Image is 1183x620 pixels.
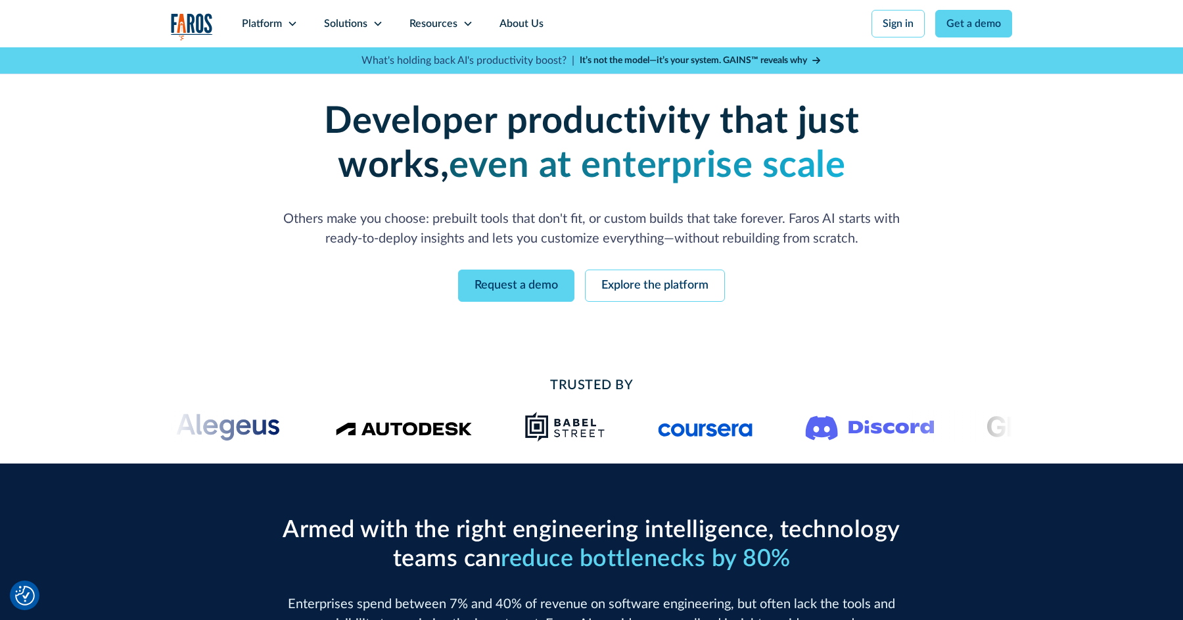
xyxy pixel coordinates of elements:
div: Solutions [324,16,367,32]
strong: Developer productivity that just works, [324,103,860,184]
img: Logo of the design software company Autodesk. [336,418,473,436]
h2: Armed with the right engineering intelligence, technology teams can [276,516,907,573]
a: Explore the platform [585,270,725,302]
strong: even at enterprise scale [449,147,845,184]
img: Babel Street logo png [525,411,606,442]
a: It’s not the model—it’s your system. GAINS™ reveals why [580,54,822,68]
img: Revisit consent button [15,586,35,606]
p: What's holding back AI's productivity boost? | [361,53,574,68]
img: Logo of the analytics and reporting company Faros. [171,13,213,40]
div: Platform [242,16,282,32]
strong: It’s not the model—it’s your system. GAINS™ reveals why [580,56,807,65]
a: Get a demo [935,10,1012,37]
button: Cookie Settings [15,586,35,606]
div: Resources [409,16,457,32]
h2: Trusted By [276,375,907,395]
a: Request a demo [458,270,574,302]
p: Others make you choose: prebuilt tools that don't fit, or custom builds that take forever. Faros ... [276,209,907,249]
img: Alegeus logo [147,411,283,442]
img: Logo of the online learning platform Coursera. [659,416,753,437]
a: home [171,13,213,40]
a: Sign in [871,10,925,37]
span: reduce bottlenecks by 80% [501,547,791,571]
img: Logo of the communication platform Discord. [806,413,935,441]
